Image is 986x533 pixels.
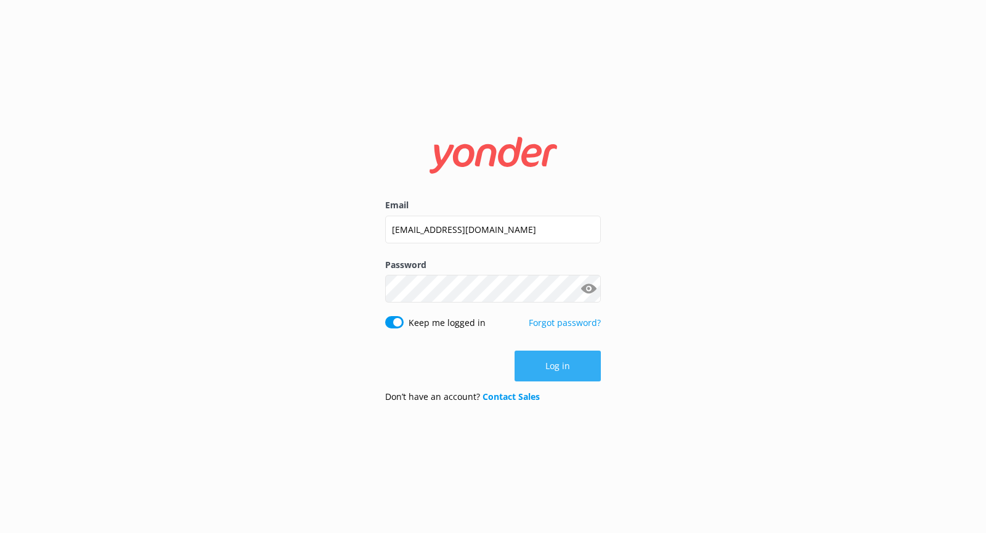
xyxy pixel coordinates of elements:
label: Password [385,258,601,272]
button: Show password [576,277,601,301]
p: Don’t have an account? [385,390,540,404]
label: Email [385,198,601,212]
a: Contact Sales [483,391,540,402]
input: user@emailaddress.com [385,216,601,243]
label: Keep me logged in [409,316,486,330]
a: Forgot password? [529,317,601,328]
button: Log in [515,351,601,381]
